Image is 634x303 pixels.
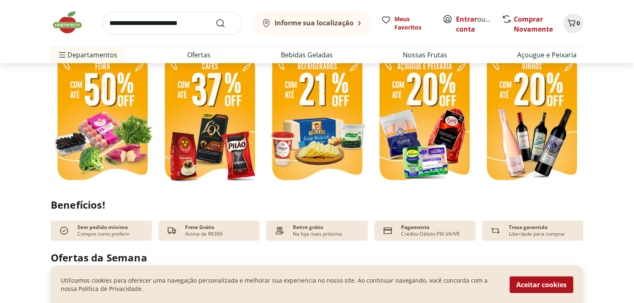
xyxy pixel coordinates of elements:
[563,13,583,33] button: Carrinho
[158,50,261,187] img: café
[456,15,477,24] a: Entrar
[509,231,565,237] p: Liberdade para comprar
[185,231,223,237] p: Acima de R$399
[51,50,154,187] img: feira
[77,224,128,231] p: Sem pedido mínimo
[281,50,333,60] a: Bebidas Geladas
[403,50,447,60] a: Nossas Frutas
[401,231,459,237] p: Crédito-Débito-PIX-VA/VR
[514,15,553,34] a: Comprar Novamente
[252,12,371,35] button: Informe sua localização
[61,276,500,293] p: Utilizamos cookies para oferecer uma navegação personalizada e melhorar sua experiencia no nosso ...
[401,224,429,231] p: Pagamento
[77,231,129,237] p: Compre como preferir
[394,15,433,32] span: Meus Favoritos
[293,231,342,237] p: Na loja mais próxima
[373,50,476,187] img: resfriados
[456,15,502,34] a: Criar conta
[381,15,433,32] a: Meus Favoritos
[577,19,580,27] span: 0
[510,276,573,293] button: Aceitar cookies
[165,224,178,237] img: truck
[275,18,354,27] b: Informe sua localização
[509,224,547,231] p: Troca garantida
[51,199,583,211] h2: Benefícios!
[57,224,71,237] img: check
[185,224,214,231] p: Frete Grátis
[489,224,502,237] img: Devolução
[293,224,323,231] p: Retire grátis
[480,50,583,187] img: vinhos
[456,14,493,34] span: ou
[51,10,92,35] img: Hortifruti
[187,50,211,60] a: Ofertas
[57,45,67,65] button: Menu
[102,12,242,35] input: search
[381,224,394,237] img: card
[215,18,235,28] button: Submit Search
[517,50,577,60] a: Açougue e Peixaria
[273,224,286,237] img: payment
[57,45,117,65] span: Departamentos
[51,251,583,265] h2: Ofertas da Semana
[265,50,369,187] img: refrigerados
